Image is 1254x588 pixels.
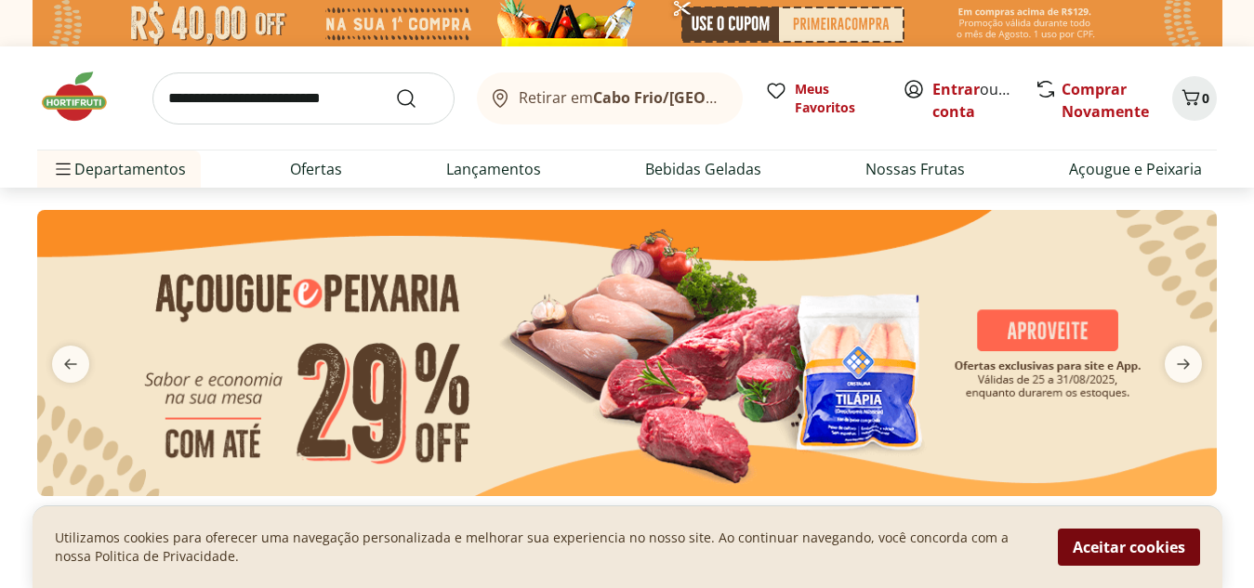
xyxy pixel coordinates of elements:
span: Departamentos [52,147,186,191]
button: Menu [52,147,74,191]
a: Comprar Novamente [1062,79,1149,122]
a: Ofertas [290,158,342,180]
button: Submit Search [395,87,440,110]
img: Hortifruti [37,69,130,124]
span: 0 [1202,89,1209,107]
button: Retirar emCabo Frio/[GEOGRAPHIC_DATA] [477,72,743,124]
button: previous [37,346,104,383]
a: Bebidas Geladas [645,158,761,180]
input: search [152,72,455,124]
button: next [1150,346,1217,383]
span: Meus Favoritos [795,80,880,117]
b: Cabo Frio/[GEOGRAPHIC_DATA] [593,87,823,108]
p: Utilizamos cookies para oferecer uma navegação personalizada e melhorar sua experiencia no nosso ... [55,529,1036,566]
a: Meus Favoritos [765,80,880,117]
button: Aceitar cookies [1058,529,1200,566]
a: Criar conta [932,79,1035,122]
a: Açougue e Peixaria [1069,158,1202,180]
a: Entrar [932,79,980,99]
img: açougue [37,210,1217,495]
span: Retirar em [519,89,724,106]
a: Nossas Frutas [865,158,965,180]
button: Carrinho [1172,76,1217,121]
span: ou [932,78,1015,123]
a: Lançamentos [446,158,541,180]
